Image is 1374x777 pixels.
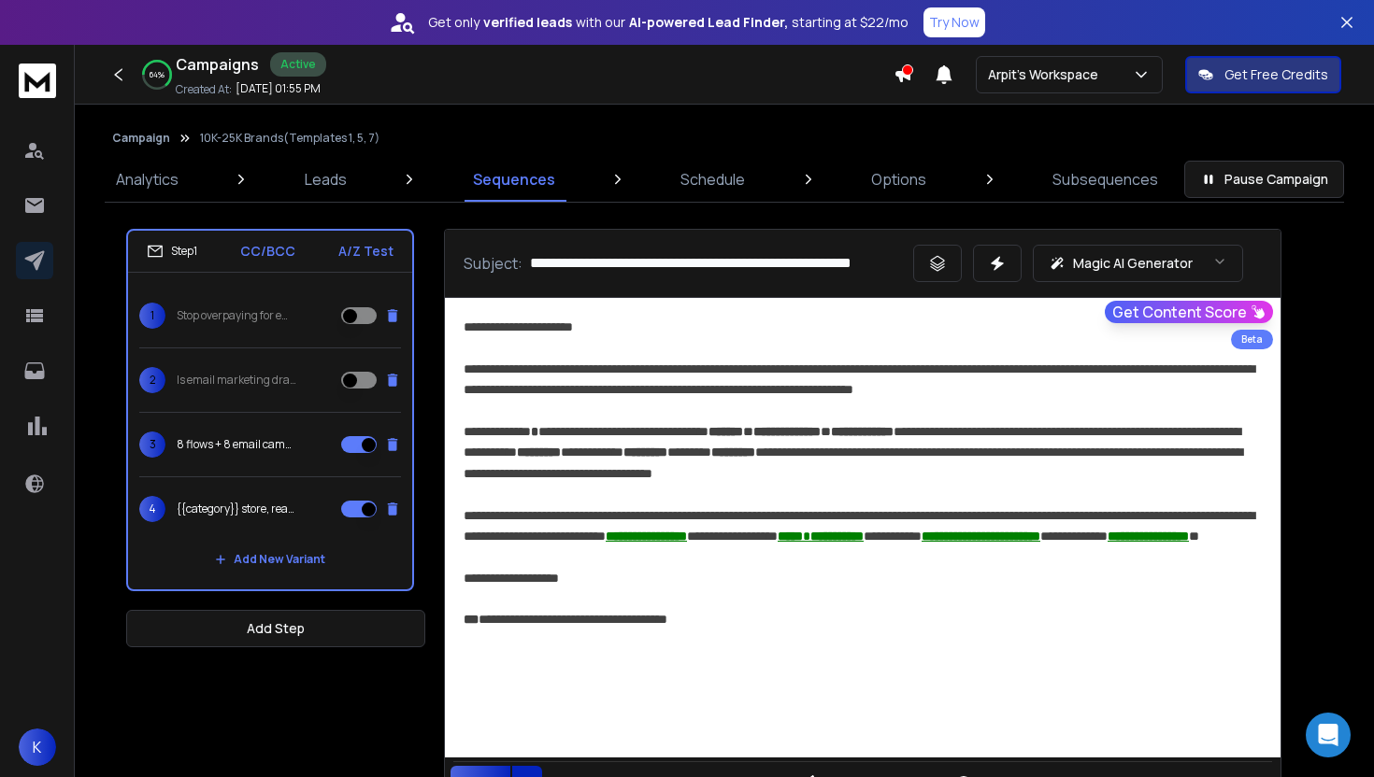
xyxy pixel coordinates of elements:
[1033,245,1243,282] button: Magic AI Generator
[1105,301,1273,323] button: Get Content Score
[240,242,295,261] p: CC/BCC
[19,728,56,766] button: K
[680,168,745,191] p: Schedule
[200,541,340,578] button: Add New Variant
[176,82,232,97] p: Created At:
[923,7,985,37] button: Try Now
[669,157,756,202] a: Schedule
[305,168,347,191] p: Leads
[139,496,165,522] span: 4
[629,13,788,32] strong: AI-powered Lead Finder,
[126,229,414,591] li: Step1CC/BCCA/Z Test1Stop overpaying for email marketing2Is email marketing draining your time (an...
[1041,157,1169,202] a: Subsequences
[112,131,170,146] button: Campaign
[139,303,165,329] span: 1
[177,373,296,388] p: Is email marketing draining your time (and cash)?
[1073,254,1193,273] p: Magic AI Generator
[1231,330,1273,349] div: Beta
[1306,713,1351,757] div: Open Intercom Messenger
[473,168,555,191] p: Sequences
[270,52,326,77] div: Active
[105,157,190,202] a: Analytics
[236,81,321,96] p: [DATE] 01:55 PM
[860,157,937,202] a: Options
[338,242,394,261] p: A/Z Test
[147,243,197,260] div: Step 1
[1184,161,1344,198] button: Pause Campaign
[177,437,296,452] p: 8 flows + 8 email campaigns for $99/mo
[483,13,572,32] strong: verified leads
[293,157,358,202] a: Leads
[871,168,926,191] p: Options
[126,610,425,647] button: Add Step
[139,367,165,393] span: 2
[464,252,522,275] p: Subject:
[177,502,296,516] p: {{category}} store, ready for your first revenue channel?
[988,65,1106,84] p: Arpit's Workspace
[177,308,296,323] p: Stop overpaying for email marketing
[1224,65,1328,84] p: Get Free Credits
[428,13,909,32] p: Get only with our starting at $22/mo
[150,69,165,80] p: 64 %
[1185,56,1341,93] button: Get Free Credits
[19,64,56,98] img: logo
[139,431,165,458] span: 3
[1052,168,1158,191] p: Subsequences
[116,168,179,191] p: Analytics
[462,157,566,202] a: Sequences
[200,131,379,146] p: 10K-25K Brands(Templates 1, 5, 7)
[176,53,259,76] h1: Campaigns
[929,13,980,32] p: Try Now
